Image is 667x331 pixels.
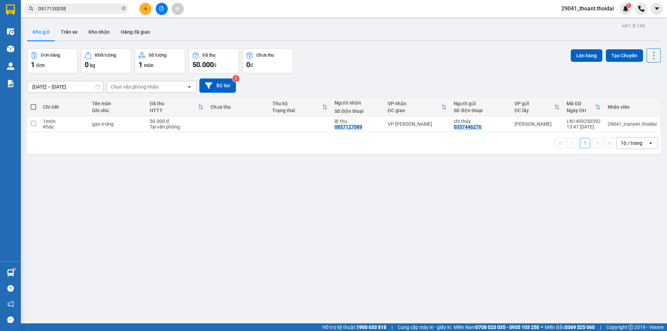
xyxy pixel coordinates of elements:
[55,24,83,40] button: Trên xe
[567,101,595,106] div: Mã GD
[29,6,34,11] span: search
[514,121,560,127] div: [PERSON_NAME]
[388,101,442,106] div: VP nhận
[514,101,554,106] div: VP gửi
[85,60,89,69] span: 0
[27,81,103,92] input: Select a date range.
[600,323,601,331] span: |
[567,108,595,113] div: Ngày ĐH
[628,325,633,330] span: copyright
[541,326,543,329] span: ⚪️
[199,78,236,93] button: Bộ lọc
[115,24,156,40] button: Hàng đã giao
[622,22,645,30] div: ver 1.8.143
[514,108,554,113] div: ĐC lấy
[111,83,159,90] div: Chọn văn phòng nhận
[135,48,185,73] button: Số lượng1món
[7,285,14,292] span: question-circle
[43,104,85,110] div: Chi tiết
[242,48,293,73] button: Chưa thu0đ
[571,49,602,62] button: Lên hàng
[211,104,266,110] div: Chưa thu
[626,3,631,8] sup: 1
[92,121,143,127] div: gạo trứng
[511,98,563,116] th: Toggle SortBy
[92,101,143,106] div: Tên món
[322,323,386,331] span: Hỗ trợ kỹ thuật:
[567,118,601,124] div: LN1409250392
[139,60,142,69] span: 1
[143,6,148,11] span: plus
[7,63,14,70] img: warehouse-icon
[38,5,120,13] input: Tìm tên, số ĐT hoặc mã đơn
[272,108,322,113] div: Trạng thái
[272,101,322,106] div: Thu hộ
[95,53,116,58] div: Khối lượng
[192,60,214,69] span: 50.000
[144,63,154,68] span: món
[139,3,151,15] button: plus
[150,108,198,113] div: HTTT
[256,53,274,58] div: Chưa thu
[556,4,619,13] span: 29041_thoant.thoidai
[122,6,126,12] span: close-circle
[476,324,539,330] strong: 0708 023 035 - 0935 103 250
[606,49,643,62] button: Tạo Chuyến
[187,84,192,90] svg: open
[454,108,507,113] div: Số điện thoại
[7,301,14,307] span: notification
[156,3,168,15] button: file-add
[392,323,393,331] span: |
[27,48,77,73] button: Đơn hàng1đơn
[81,48,131,73] button: Khối lượng0kg
[608,121,657,127] div: 29041_tranyen.thoidai
[545,323,595,331] span: Miền Bắc
[335,118,381,124] div: lệ thu
[41,53,60,58] div: Đơn hàng
[36,63,45,68] span: đơn
[335,108,381,114] div: Số điện thoại
[627,3,630,8] span: 1
[146,98,207,116] th: Toggle SortBy
[567,124,601,130] div: 13:47 [DATE]
[565,324,595,330] strong: 0369 525 060
[384,98,451,116] th: Toggle SortBy
[150,124,203,130] div: Tại văn phòng
[31,60,35,69] span: 1
[269,98,331,116] th: Toggle SortBy
[580,138,590,148] button: 1
[608,104,657,110] div: Nhân viên
[149,53,166,58] div: Số lượng
[648,140,653,146] svg: open
[150,118,203,124] div: 50.000 đ
[203,53,215,58] div: Đã thu
[621,140,642,147] div: 10 / trang
[7,28,14,35] img: warehouse-icon
[398,323,452,331] span: Cung cấp máy in - giấy in:
[175,6,180,11] span: aim
[454,323,539,331] span: Miền Nam
[388,121,447,127] div: VP [PERSON_NAME]
[638,6,644,12] img: phone-icon
[454,124,481,130] div: 0357446276
[7,316,14,323] span: message
[27,24,55,40] button: Kho gửi
[246,60,250,69] span: 0
[172,3,184,15] button: aim
[356,324,386,330] strong: 1900 633 818
[454,101,507,106] div: Người gửi
[454,118,507,124] div: chị thủy
[7,269,14,276] img: warehouse-icon
[159,6,164,11] span: file-add
[7,45,14,52] img: warehouse-icon
[214,63,216,68] span: đ
[90,63,95,68] span: kg
[6,5,15,15] img: logo-vxr
[654,6,660,12] span: caret-down
[92,108,143,113] div: Ghi chú
[43,118,85,124] div: 1 món
[83,24,115,40] button: Kho nhận
[189,48,239,73] button: Đã thu50.000đ
[43,124,85,130] div: Khác
[623,6,629,12] img: icon-new-feature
